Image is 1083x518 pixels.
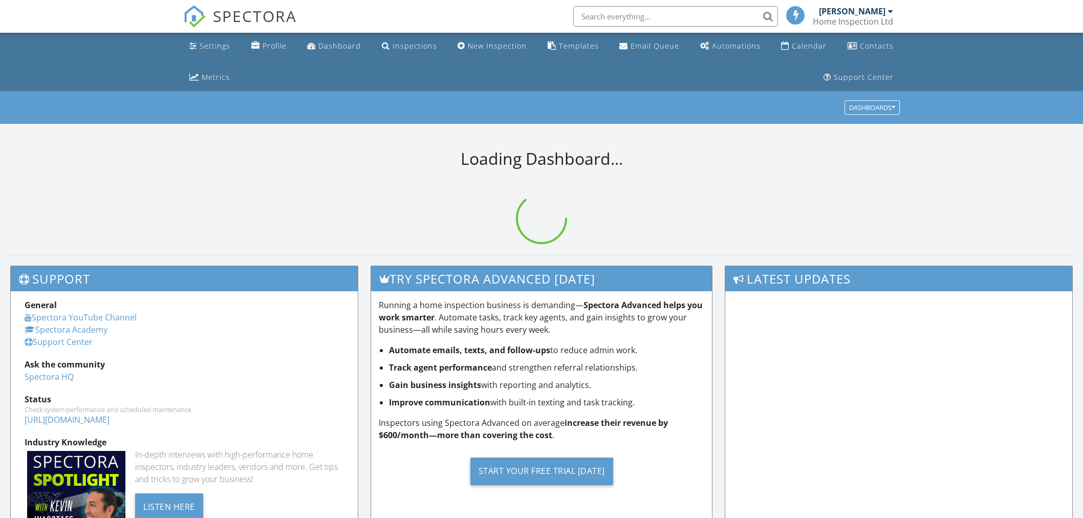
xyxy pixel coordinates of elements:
span: SPECTORA [213,5,297,27]
div: In-depth interviews with high-performance home inspectors, industry leaders, vendors and more. Ge... [135,448,344,485]
strong: increase their revenue by $600/month—more than covering the cost [379,417,668,441]
div: Email Queue [631,41,679,51]
div: Home Inspection Ltd [813,16,893,27]
strong: General [25,299,57,311]
div: Templates [559,41,599,51]
a: Dashboard [303,37,365,56]
a: Support Center [819,68,898,87]
div: Support Center [834,72,894,82]
div: Ask the community [25,358,344,371]
button: Dashboards [844,101,900,115]
h3: Latest Updates [725,266,1072,291]
div: Calendar [792,41,827,51]
a: Templates [544,37,603,56]
strong: Spectora Advanced helps you work smarter [379,299,703,323]
img: The Best Home Inspection Software - Spectora [183,5,206,28]
a: Contacts [843,37,898,56]
li: with built-in texting and task tracking. [389,396,704,408]
a: Inspections [378,37,441,56]
div: Dashboards [849,104,895,112]
a: Metrics [185,68,234,87]
div: Inspections [393,41,437,51]
a: Support Center [25,336,93,348]
p: Running a home inspection business is demanding— . Automate tasks, track key agents, and gain ins... [379,299,704,336]
a: Listen Here [135,501,203,512]
a: Spectora YouTube Channel [25,312,137,323]
div: Start Your Free Trial [DATE] [470,458,613,485]
div: Settings [200,41,230,51]
strong: Gain business insights [389,379,481,391]
div: [PERSON_NAME] [819,6,885,16]
a: Calendar [777,37,831,56]
strong: Improve communication [389,397,490,408]
a: Spectora HQ [25,371,74,382]
a: Start Your Free Trial [DATE] [379,449,704,493]
h3: Support [11,266,358,291]
a: Spectora Academy [25,324,107,335]
a: New Inspection [453,37,531,56]
a: Email Queue [615,37,683,56]
a: Automations (Basic) [696,37,765,56]
div: Metrics [202,72,230,82]
li: to reduce admin work. [389,344,704,356]
strong: Track agent performance [389,362,492,373]
a: Settings [185,37,234,56]
div: Check system performance and scheduled maintenance. [25,405,344,414]
div: Automations [712,41,761,51]
div: Profile [263,41,287,51]
li: with reporting and analytics. [389,379,704,391]
strong: Automate emails, texts, and follow-ups [389,344,550,356]
a: SPECTORA [183,14,297,35]
input: Search everything... [573,6,778,27]
h3: Try spectora advanced [DATE] [371,266,712,291]
div: Industry Knowledge [25,436,344,448]
a: Company Profile [247,37,291,56]
div: New Inspection [468,41,527,51]
li: and strengthen referral relationships. [389,361,704,374]
a: [URL][DOMAIN_NAME] [25,414,110,425]
div: Contacts [860,41,894,51]
div: Status [25,393,344,405]
div: Dashboard [318,41,361,51]
p: Inspectors using Spectora Advanced on average . [379,417,704,441]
